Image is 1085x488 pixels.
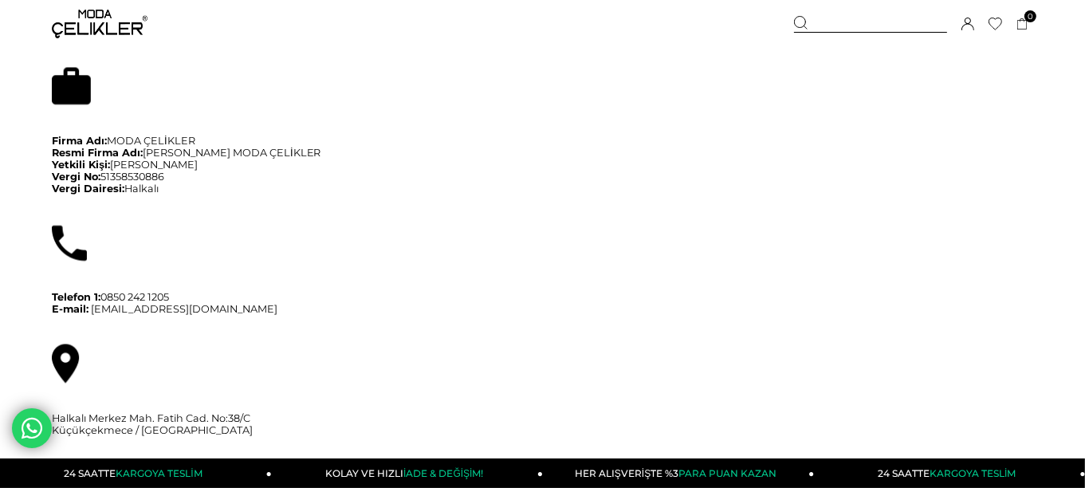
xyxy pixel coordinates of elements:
[52,171,100,183] strong: Vergi No:
[52,291,1033,315] p: 0850 242 1205 [EMAIL_ADDRESS][DOMAIN_NAME]
[52,147,143,159] strong: Resmi Firma Adı:
[52,303,88,315] strong: E-mail:
[272,458,543,488] a: KOLAY VE HIZLIİADE & DEĞİŞİM!
[814,458,1085,488] a: 24 SAATTEKARGOYA TESLİM
[52,135,1033,195] p: MODA ÇELİKLER [PERSON_NAME] MODA ÇELİKLER [PERSON_NAME] 51358530886 Halkalı
[52,159,110,171] strong: Yetkili Kişi:
[678,467,776,479] span: PARA PUAN KAZAN
[1016,18,1028,30] a: 0
[543,458,814,488] a: HER ALIŞVERİŞTE %3PARA PUAN KAZAN
[52,291,100,303] strong: Telefon 1:
[52,205,211,281] img: Telefon - Moda Çelikler
[403,467,483,479] span: İADE & DEĞİŞİM!
[52,10,147,38] img: logo
[52,325,211,402] img: Konum - Moda Çelikler
[52,412,1033,436] p: Halkalı Merkez Mah. Fatih Cad. No:38/C Küçükçekmece / [GEOGRAPHIC_DATA]
[52,135,107,147] strong: Firma Adı:
[116,467,202,479] span: KARGOYA TESLİM
[52,183,124,195] strong: Vergi Dairesi:
[1024,10,1036,22] span: 0
[52,48,211,124] img: Firma Bilgileri - Moda Çelikler
[930,467,1016,479] span: KARGOYA TESLİM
